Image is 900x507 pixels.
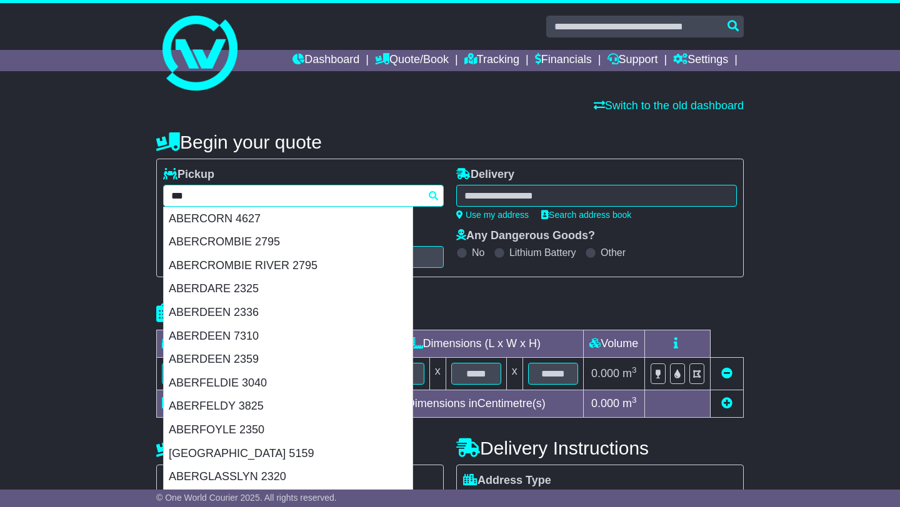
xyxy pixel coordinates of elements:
[721,367,732,380] a: Remove this item
[583,330,644,358] td: Volume
[456,168,514,182] label: Delivery
[164,372,412,395] div: ABERFELDIE 3040
[472,247,484,258] label: No
[164,301,412,325] div: ABERDEEN 2336
[463,474,551,488] label: Address Type
[156,132,744,152] h4: Begin your quote
[164,348,412,372] div: ABERDEEN 2359
[601,247,626,258] label: Other
[535,50,592,71] a: Financials
[164,465,412,489] div: ABERGLASSLYN 2320
[673,50,728,71] a: Settings
[429,358,446,390] td: x
[456,438,744,458] h4: Delivery Instructions
[375,50,449,71] a: Quote/Book
[591,367,619,380] span: 0.000
[292,50,359,71] a: Dashboard
[622,397,637,410] span: m
[163,185,444,207] typeahead: Please provide city
[456,210,529,220] a: Use my address
[157,330,261,358] td: Type
[157,390,261,418] td: Total
[156,438,444,458] h4: Pickup Instructions
[164,230,412,254] div: ABERCROMBIE 2795
[541,210,631,220] a: Search address book
[164,254,412,278] div: ABERCROMBIE RIVER 2795
[164,418,412,442] div: ABERFOYLE 2350
[164,207,412,231] div: ABERCORN 4627
[156,303,313,323] h4: Package details |
[369,330,583,358] td: Dimensions (L x W x H)
[164,442,412,466] div: [GEOGRAPHIC_DATA] 5159
[164,277,412,301] div: ABERDARE 2325
[506,358,522,390] td: x
[164,325,412,348] div: ABERDEEN 7310
[591,397,619,410] span: 0.000
[156,493,337,503] span: © One World Courier 2025. All rights reserved.
[163,168,214,182] label: Pickup
[721,397,732,410] a: Add new item
[464,50,519,71] a: Tracking
[632,365,637,375] sup: 3
[632,395,637,405] sup: 3
[607,50,658,71] a: Support
[369,390,583,418] td: Dimensions in Centimetre(s)
[164,395,412,418] div: ABERFELDY 3825
[509,247,576,258] label: Lithium Battery
[622,367,637,380] span: m
[594,99,744,112] a: Switch to the old dashboard
[456,229,595,243] label: Any Dangerous Goods?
